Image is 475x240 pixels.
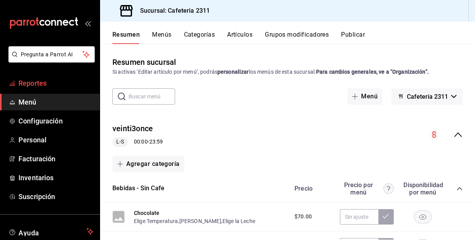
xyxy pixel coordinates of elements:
[18,191,94,202] span: Suscripción
[407,93,448,100] span: Cafeteria 2311
[112,31,140,44] button: Resumen
[112,156,184,172] button: Agregar categoría
[18,78,94,88] span: Reportes
[5,56,95,64] a: Pregunta a Parrot AI
[18,172,94,183] span: Inventarios
[134,209,159,217] button: Chocolate
[85,20,91,26] button: open_drawer_menu
[227,31,253,44] button: Artículos
[341,31,365,44] button: Publicar
[112,184,164,193] button: Bebidas - Sin Cafe
[152,31,171,44] button: Menús
[134,217,255,225] div: , ,
[18,97,94,107] span: Menú
[21,51,83,59] span: Pregunta a Parrot AI
[113,138,127,146] span: L-S
[18,227,84,236] span: Ayuda
[340,181,394,196] div: Precio por menú
[265,31,329,44] button: Grupos modificadores
[391,88,463,105] button: Cafeteria 2311
[112,137,163,147] div: 00:00 - 23:59
[100,117,475,153] div: collapse-menu-row
[112,68,463,76] div: Si activas ‘Editar artículo por menú’, podrás los menús de esta sucursal.
[179,217,221,225] button: [PERSON_NAME]
[18,116,94,126] span: Configuración
[457,186,463,192] button: collapse-category-row
[112,123,153,134] button: veinti3once
[112,56,176,68] div: Resumen sucursal
[8,46,95,63] button: Pregunta a Parrot AI
[18,154,94,164] span: Facturación
[347,88,382,105] button: Menú
[134,217,178,225] button: Elige Temperatura
[294,213,312,221] span: $70.00
[129,89,175,104] input: Buscar menú
[403,181,442,196] div: Disponibilidad por menú
[217,69,249,75] strong: personalizar
[287,185,336,192] div: Precio
[134,6,210,15] h3: Sucursal: Cafeteria 2311
[112,31,475,44] div: navigation tabs
[340,209,378,225] input: Sin ajuste
[316,69,429,75] strong: Para cambios generales, ve a “Organización”.
[18,135,94,145] span: Personal
[184,31,215,44] button: Categorías
[222,217,255,225] button: Elige la Leche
